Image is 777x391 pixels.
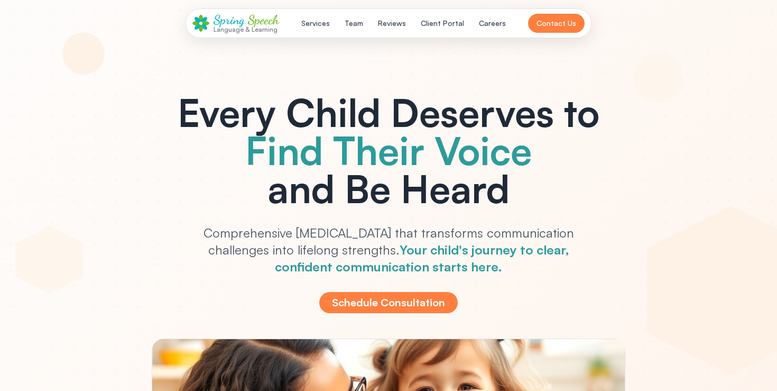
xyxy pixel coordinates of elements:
[214,12,245,28] span: Spring
[414,14,470,33] button: Client Portal
[214,26,279,33] div: Language & Learning
[245,126,532,174] span: Find Their Voice
[372,14,412,33] button: Reviews
[248,12,279,28] span: Speech
[295,14,336,33] button: Services
[528,14,585,33] button: Contact Us
[275,242,569,275] span: Your child's journey to clear, confident communication starts here.
[338,14,369,33] button: Team
[152,93,625,207] h1: Every Child Deserves to and Be Heard
[473,14,512,33] button: Careers
[319,292,458,313] button: Schedule Consultation
[186,224,591,275] p: Comprehensive [MEDICAL_DATA] that transforms communication challenges into lifelong strengths.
